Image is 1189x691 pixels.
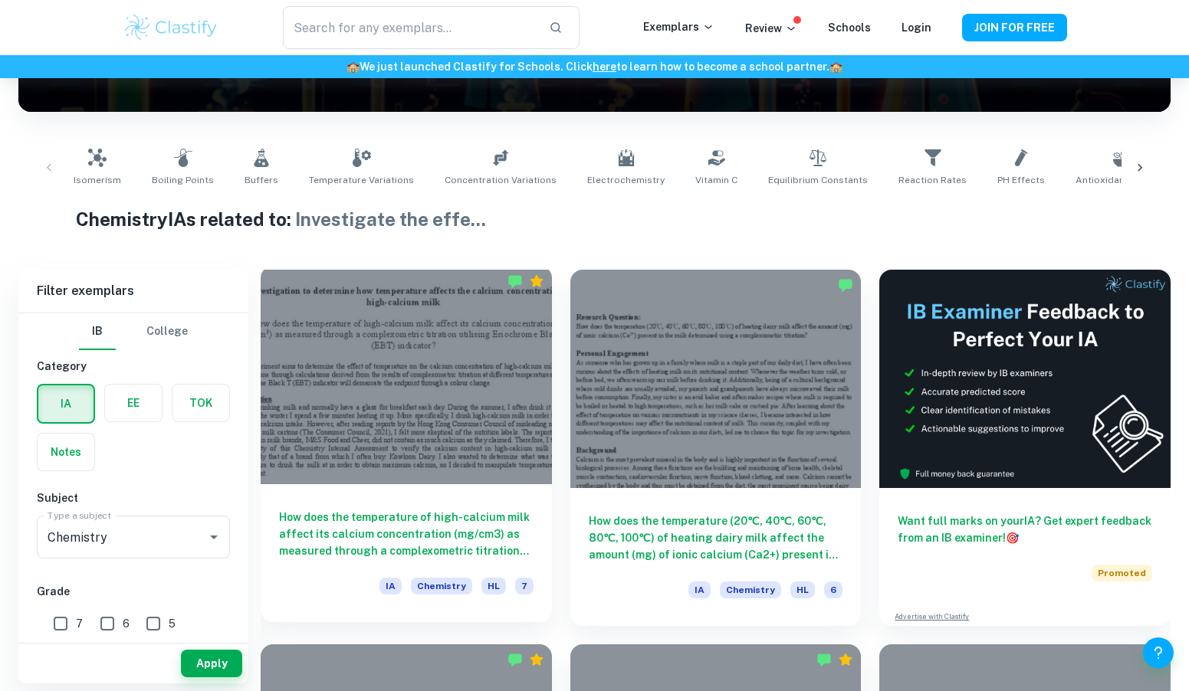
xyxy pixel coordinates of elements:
span: Isomerism [74,173,121,187]
span: 6 [123,615,130,632]
label: Type a subject [48,509,111,522]
span: Buffers [245,173,278,187]
a: Login [902,21,931,34]
span: HL [481,578,506,594]
h6: Category [37,358,230,375]
span: pH Effects [997,173,1045,187]
span: Boiling Points [152,173,214,187]
h6: Grade [37,583,230,600]
button: IA [38,385,94,422]
p: Review [745,20,797,37]
span: 7 [76,615,83,632]
span: 5 [169,615,176,632]
img: Clastify logo [123,12,220,43]
a: here [593,61,616,73]
span: HL [790,581,815,598]
span: Electrochemistry [587,173,665,187]
span: Investigate the effe ... [295,208,486,230]
button: IB [79,313,116,350]
button: Open [203,526,225,548]
button: JOIN FOR FREE [962,14,1067,41]
span: Concentration Variations [445,173,557,187]
button: Help and Feedback [1143,637,1174,668]
span: Vitamin C [695,173,737,187]
h6: How does the temperature of high-calcium milk affect its calcium concentration (mg/cm3) as measur... [279,509,534,559]
span: 🎯 [1006,532,1019,544]
h6: How does the temperature (20℃, 40℃, 60℃, 80℃, 100℃) of heating dairy milk affect the amount (mg) ... [589,513,843,563]
input: Search for any exemplars... [283,6,536,49]
span: 6 [824,581,842,598]
h6: Want full marks on your IA ? Get expert feedback from an IB examiner! [898,513,1152,546]
a: Schools [828,21,871,34]
span: 🏫 [347,61,360,73]
button: EE [105,385,162,421]
h6: Subject [37,490,230,506]
img: Marked [507,652,523,667]
div: Filter type choice [79,313,188,350]
a: Advertise with Clastify [895,611,969,622]
a: Want full marks on yourIA? Get expert feedback from an IB examiner!PromotedAdvertise with Clastify [879,270,1171,626]
span: 🏫 [829,61,842,73]
a: How does the temperature of high-calcium milk affect its calcium concentration (mg/cm3) as measur... [261,270,552,626]
button: Apply [181,650,242,677]
img: Marked [838,277,853,293]
span: Temperature Variations [309,173,414,187]
span: Reaction Rates [898,173,967,187]
span: Promoted [1092,565,1152,581]
a: How does the temperature (20℃, 40℃, 60℃, 80℃, 100℃) of heating dairy milk affect the amount (mg) ... [570,270,862,626]
button: TOK [172,385,229,421]
span: Antioxidant Content [1076,173,1167,187]
p: Exemplars [643,18,714,35]
h1: Chemistry IAs related to: [76,205,1113,233]
button: College [146,313,188,350]
img: Thumbnail [879,270,1171,488]
span: IA [379,578,402,594]
span: Chemistry [411,578,472,594]
span: 7 [515,578,534,594]
span: IA [688,581,711,598]
h6: We just launched Clastify for Schools. Click to learn how to become a school partner. [3,58,1186,75]
span: Equilibrium Constants [768,173,868,187]
img: Marked [507,273,523,289]
span: Chemistry [720,581,781,598]
h6: Filter exemplars [18,270,248,313]
div: Premium [529,652,544,667]
div: Premium [838,652,853,667]
img: Marked [816,652,832,667]
div: Premium [529,273,544,289]
button: Notes [38,434,94,470]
